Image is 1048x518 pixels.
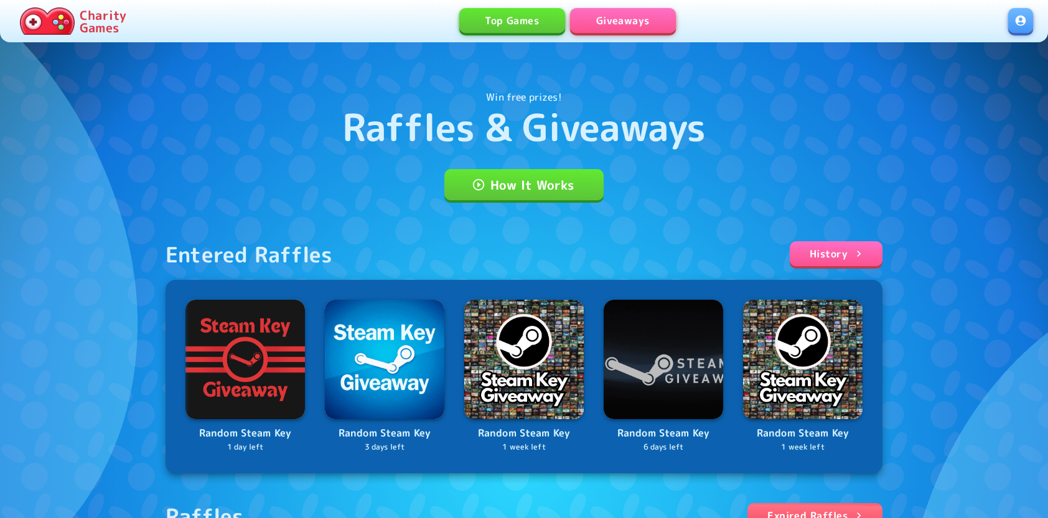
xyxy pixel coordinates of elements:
a: Giveaways [570,8,676,33]
a: Charity Games [15,5,131,37]
h1: Raffles & Giveaways [342,104,706,149]
a: How It Works [444,169,604,200]
img: Charity.Games [20,7,75,35]
a: LogoRandom Steam Key6 days left [604,300,723,453]
a: LogoRandom Steam Key1 day left [185,300,305,453]
p: 6 days left [604,442,723,453]
a: LogoRandom Steam Key3 days left [325,300,444,453]
a: History [790,241,882,266]
img: Logo [325,300,444,419]
p: Charity Games [80,9,126,34]
div: Entered Raffles [166,241,333,267]
p: Random Steam Key [743,425,863,442]
p: 1 week left [464,442,584,453]
img: Logo [743,300,863,419]
p: Win free prizes! [486,90,561,104]
p: Random Steam Key [185,425,305,442]
img: Logo [185,300,305,419]
p: Random Steam Key [464,425,584,442]
p: 1 week left [743,442,863,453]
p: 3 days left [325,442,444,453]
p: 1 day left [185,442,305,453]
a: LogoRandom Steam Key1 week left [464,300,584,453]
a: LogoRandom Steam Key1 week left [743,300,863,453]
a: Top Games [459,8,565,33]
p: Random Steam Key [604,425,723,442]
img: Logo [464,300,584,419]
img: Logo [604,300,723,419]
p: Random Steam Key [325,425,444,442]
